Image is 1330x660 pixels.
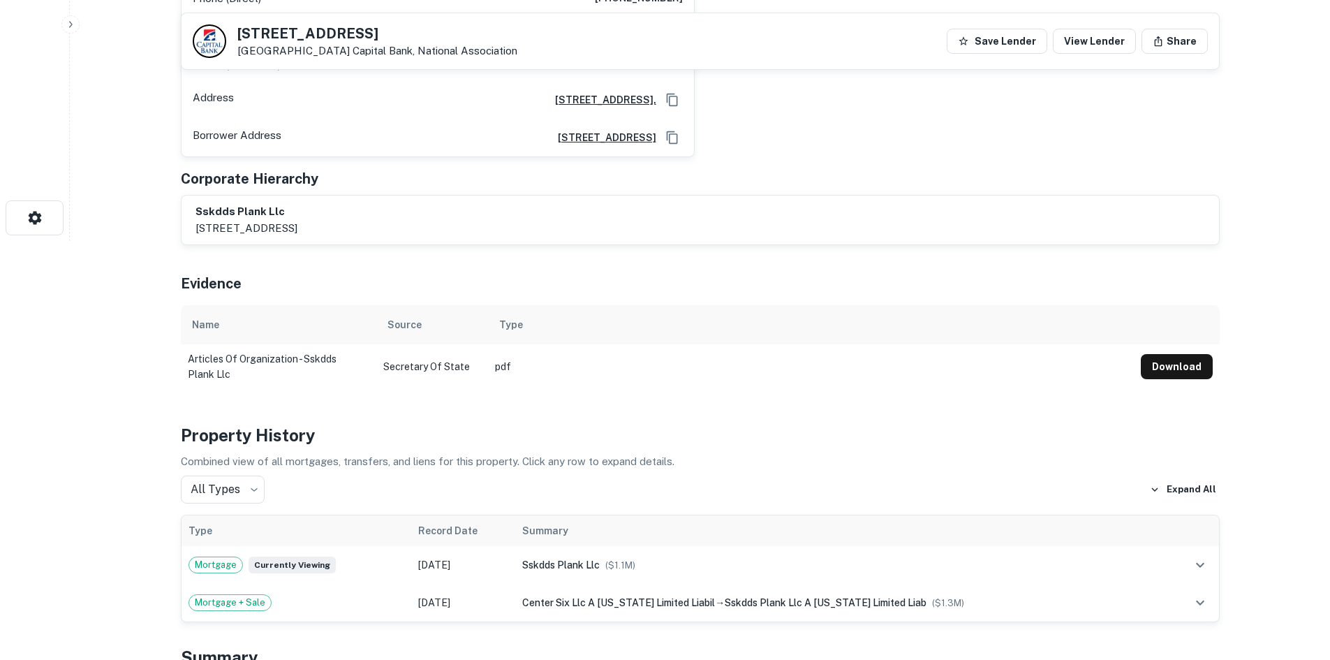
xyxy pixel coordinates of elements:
th: Type [182,515,411,546]
p: Borrower Address [193,127,281,148]
button: expand row [1188,553,1212,577]
span: ($ 1.3M ) [932,598,964,608]
div: Type [499,316,523,333]
td: pdf [488,344,1134,389]
th: Type [488,305,1134,344]
div: All Types [181,476,265,504]
p: Combined view of all mortgages, transfers, and liens for this property. Click any row to expand d... [181,453,1220,470]
span: sskdds plank llc [522,559,600,571]
span: center six llc a [US_STATE] limited liabil [522,597,715,608]
th: Summary [515,515,1165,546]
h5: Evidence [181,273,242,294]
a: View Lender [1053,29,1136,54]
th: Record Date [411,515,516,546]
span: ($ 1.1M ) [605,560,635,571]
a: [STREET_ADDRESS] [547,130,656,145]
button: Copy Address [662,89,683,110]
p: [STREET_ADDRESS] [195,220,297,237]
td: [DATE] [411,584,516,622]
h6: sskdds plank llc [195,204,297,220]
div: Name [192,316,219,333]
h5: Corporate Hierarchy [181,168,318,189]
th: Name [181,305,376,344]
div: Source [387,316,422,333]
div: → [522,595,1158,610]
td: [DATE] [411,546,516,584]
th: Source [376,305,488,344]
h5: [STREET_ADDRESS] [237,27,517,41]
iframe: Chat Widget [1260,548,1330,615]
td: articles of organization - sskdds plank llc [181,344,376,389]
a: [STREET_ADDRESS], [544,92,656,108]
span: Currently viewing [249,557,336,573]
h4: Property History [181,423,1220,448]
button: expand row [1188,591,1212,615]
span: sskdds plank llc a [US_STATE] limited liab [725,597,926,608]
td: Secretary of State [376,344,488,389]
span: Mortgage + Sale [189,596,271,610]
a: Capital Bank, National Association [353,45,517,57]
p: Address [193,89,234,110]
div: scrollable content [181,305,1220,389]
button: Share [1141,29,1208,54]
span: Mortgage [189,558,242,572]
button: Copy Address [662,127,683,148]
button: Save Lender [947,29,1047,54]
p: [GEOGRAPHIC_DATA] [237,45,517,57]
button: Expand All [1146,479,1220,500]
button: Download [1141,354,1213,379]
